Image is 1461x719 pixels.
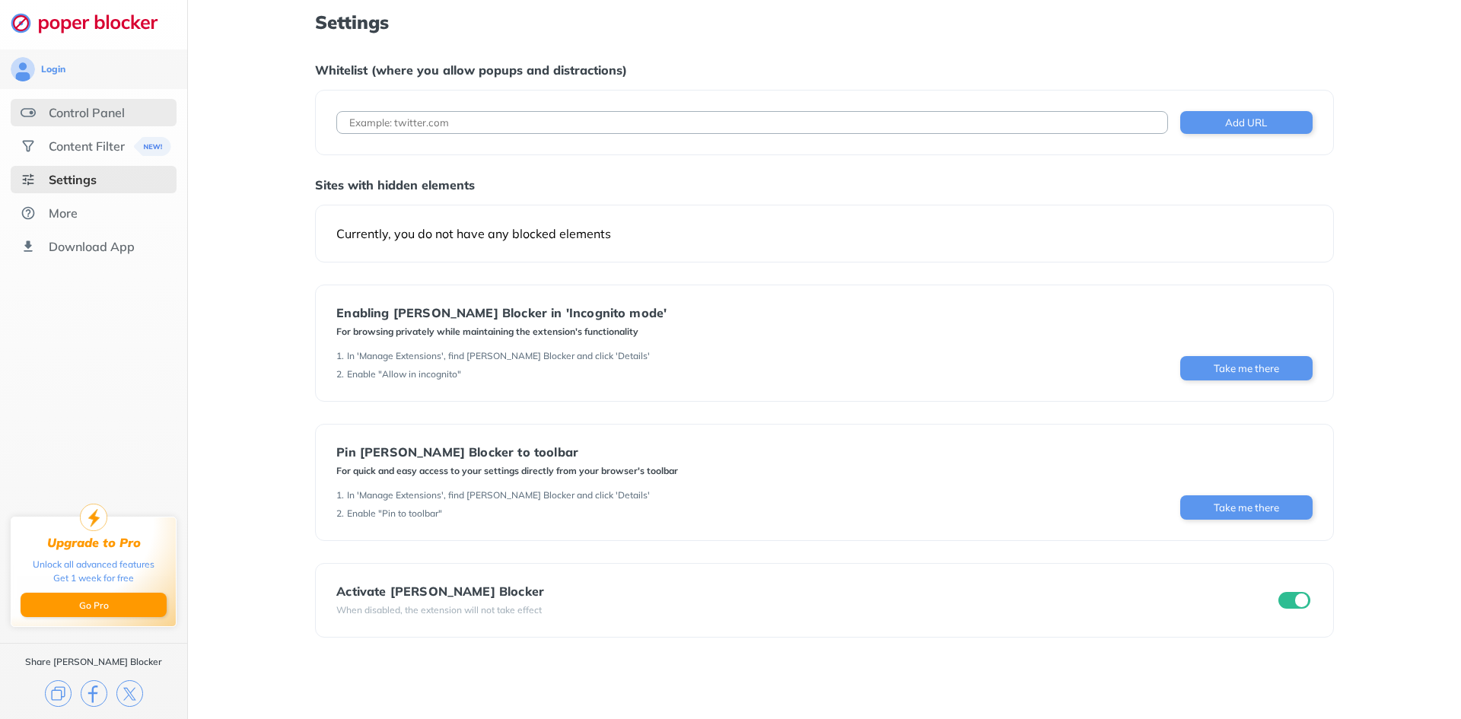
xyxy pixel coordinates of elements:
[49,105,125,120] div: Control Panel
[116,680,143,707] img: x.svg
[336,111,1167,134] input: Example: twitter.com
[347,350,650,362] div: In 'Manage Extensions', find [PERSON_NAME] Blocker and click 'Details'
[21,205,36,221] img: about.svg
[336,226,1312,241] div: Currently, you do not have any blocked elements
[336,350,344,362] div: 1 .
[1180,495,1313,520] button: Take me there
[47,536,141,550] div: Upgrade to Pro
[21,105,36,120] img: features.svg
[41,63,65,75] div: Login
[49,205,78,221] div: More
[49,138,125,154] div: Content Filter
[33,558,154,571] div: Unlock all advanced features
[315,62,1333,78] div: Whitelist (where you allow popups and distractions)
[336,489,344,501] div: 1 .
[336,584,544,598] div: Activate [PERSON_NAME] Blocker
[80,504,107,531] img: upgrade-to-pro.svg
[336,507,344,520] div: 2 .
[25,656,162,668] div: Share [PERSON_NAME] Blocker
[21,239,36,254] img: download-app.svg
[1180,111,1313,134] button: Add URL
[1180,356,1313,380] button: Take me there
[81,680,107,707] img: facebook.svg
[336,445,678,459] div: Pin [PERSON_NAME] Blocker to toolbar
[11,12,174,33] img: logo-webpage.svg
[45,680,72,707] img: copy.svg
[336,368,344,380] div: 2 .
[11,57,35,81] img: avatar.svg
[49,172,97,187] div: Settings
[336,465,678,477] div: For quick and easy access to your settings directly from your browser's toolbar
[347,489,650,501] div: In 'Manage Extensions', find [PERSON_NAME] Blocker and click 'Details'
[347,368,461,380] div: Enable "Allow in incognito"
[347,507,442,520] div: Enable "Pin to toolbar"
[315,12,1333,32] h1: Settings
[21,138,36,154] img: social.svg
[21,593,167,617] button: Go Pro
[49,239,135,254] div: Download App
[21,172,36,187] img: settings-selected.svg
[132,137,170,156] img: menuBanner.svg
[336,326,667,338] div: For browsing privately while maintaining the extension's functionality
[315,177,1333,192] div: Sites with hidden elements
[336,306,667,320] div: Enabling [PERSON_NAME] Blocker in 'Incognito mode'
[336,604,544,616] div: When disabled, the extension will not take effect
[53,571,134,585] div: Get 1 week for free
